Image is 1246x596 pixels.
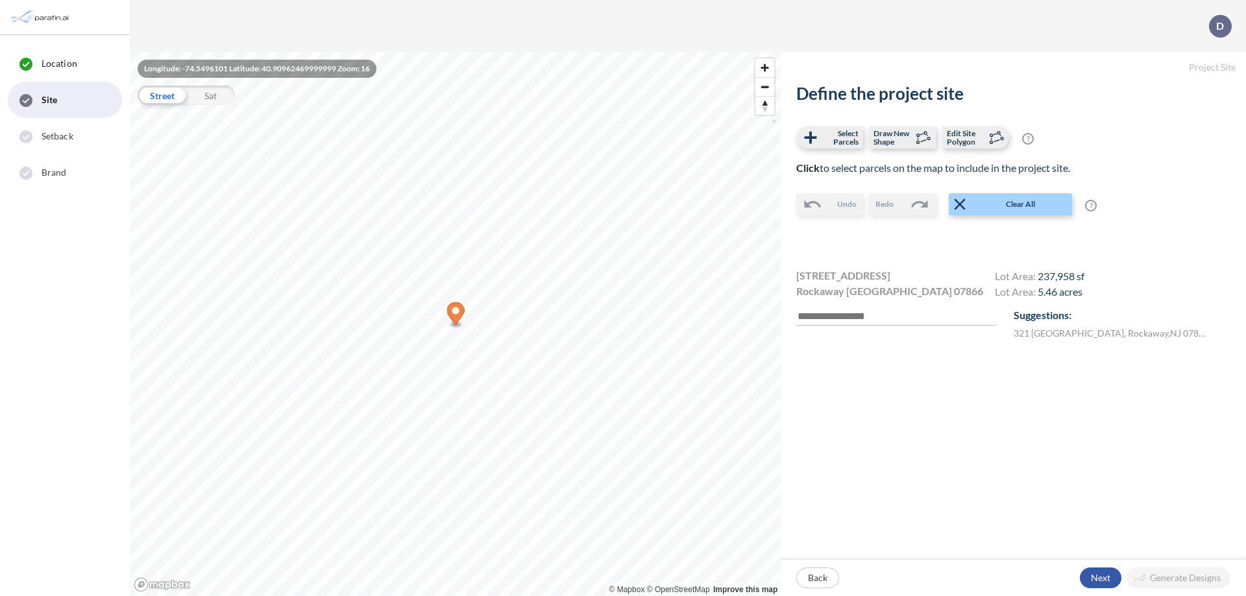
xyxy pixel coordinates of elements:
[995,270,1084,285] h4: Lot Area:
[796,161,1070,174] span: to select parcels on the map to include in the project site.
[1014,326,1209,340] label: 321 [GEOGRAPHIC_DATA] , Rockaway , NJ 07866 , US
[755,77,774,96] button: Zoom out
[873,129,912,146] span: Draw New Shape
[808,571,827,584] p: Back
[42,130,73,143] span: Setback
[138,86,186,105] div: Street
[781,52,1246,84] h5: Project Site
[1022,133,1034,145] span: ?
[755,97,774,115] span: Reset bearing to north
[1014,307,1230,323] p: Suggestions:
[947,129,985,146] span: Edit Site Polygon
[130,52,781,596] canvas: Map
[138,60,376,78] div: Longitude: -74.5496101 Latitude: 40.90962469999999 Zoom: 16
[42,93,57,106] span: Site
[1216,20,1224,32] p: D
[10,5,73,29] img: Parafin
[755,58,774,77] button: Zoom in
[796,161,820,174] b: Click
[609,585,645,594] a: Mapbox
[1080,567,1121,588] button: Next
[1038,285,1082,298] span: 5.46 acres
[134,577,191,592] a: Mapbox homepage
[42,57,77,70] span: Location
[755,96,774,115] button: Reset bearing to north
[796,84,1230,104] h2: Define the project site
[42,166,67,179] span: Brand
[995,285,1084,301] h4: Lot Area:
[796,567,839,588] button: Back
[447,302,465,329] div: Map marker
[869,193,936,215] button: Redo
[949,193,1072,215] button: Clear All
[755,78,774,96] span: Zoom out
[713,585,777,594] a: Improve this map
[796,193,863,215] button: Undo
[837,198,857,210] span: Undo
[796,268,890,283] span: [STREET_ADDRESS]
[1038,270,1084,282] span: 237,958 sf
[1085,200,1097,211] span: ?
[875,198,894,210] span: Redo
[796,283,983,299] span: Rockaway [GEOGRAPHIC_DATA] 07866
[647,585,710,594] a: OpenStreetMap
[186,86,235,105] div: Sat
[820,129,859,146] span: Select Parcels
[970,198,1071,210] span: Clear All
